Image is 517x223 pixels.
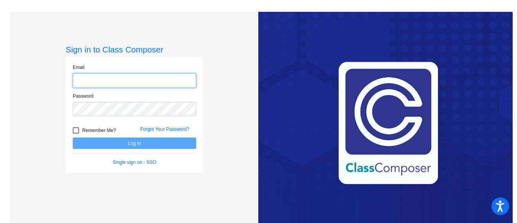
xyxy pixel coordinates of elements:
a: Forgot Your Password? [140,126,190,132]
label: Email [73,64,85,71]
h3: Sign in to Class Composer [66,45,203,54]
button: Log In [73,138,196,149]
span: Remember Me? [82,126,116,135]
a: Single sign on - SSO [112,160,156,165]
label: Password [73,93,94,100]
